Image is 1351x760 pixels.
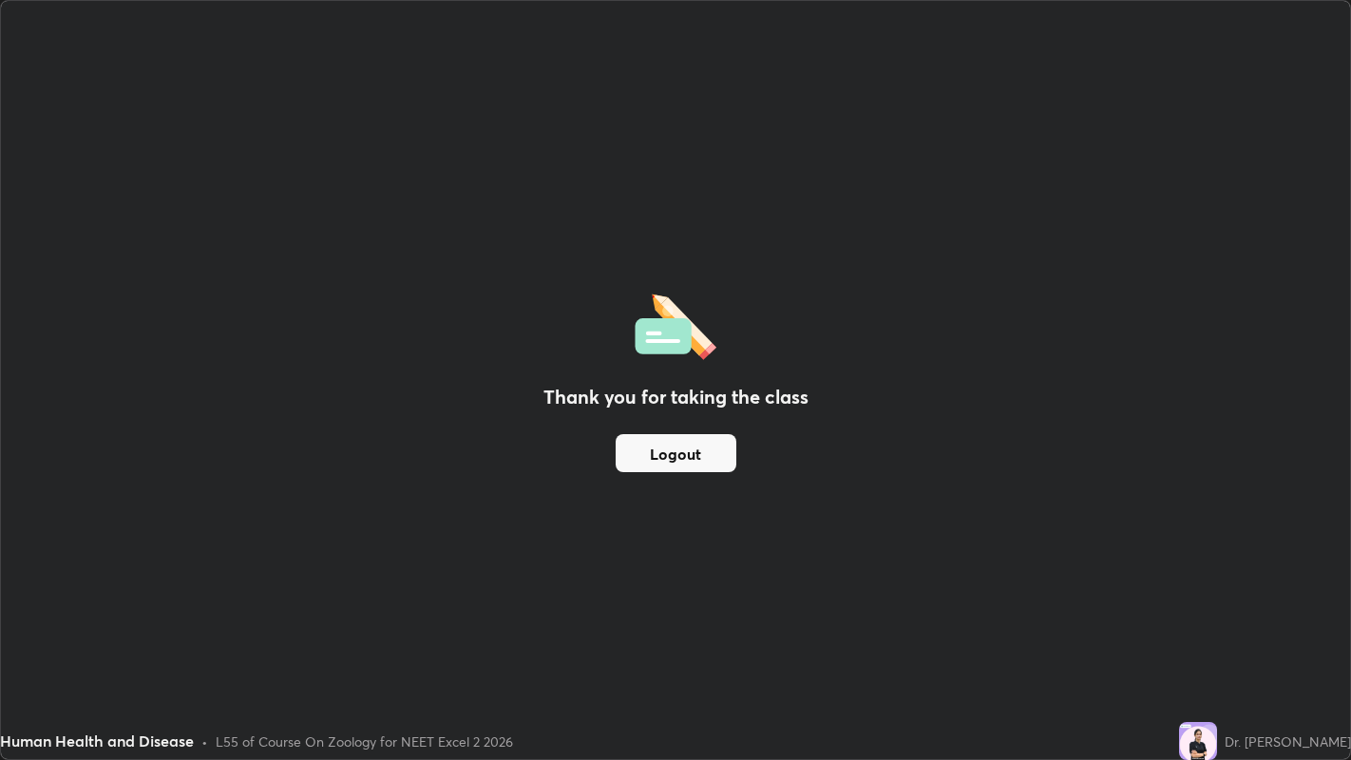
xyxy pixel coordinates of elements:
img: 6adb0a404486493ea7c6d2c8fdf53f74.jpg [1179,722,1217,760]
div: Dr. [PERSON_NAME] [1225,731,1351,751]
img: offlineFeedback.1438e8b3.svg [635,288,716,360]
button: Logout [616,434,736,472]
div: L55 of Course On Zoology for NEET Excel 2 2026 [216,731,513,751]
h2: Thank you for taking the class [543,383,809,411]
div: • [201,731,208,751]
